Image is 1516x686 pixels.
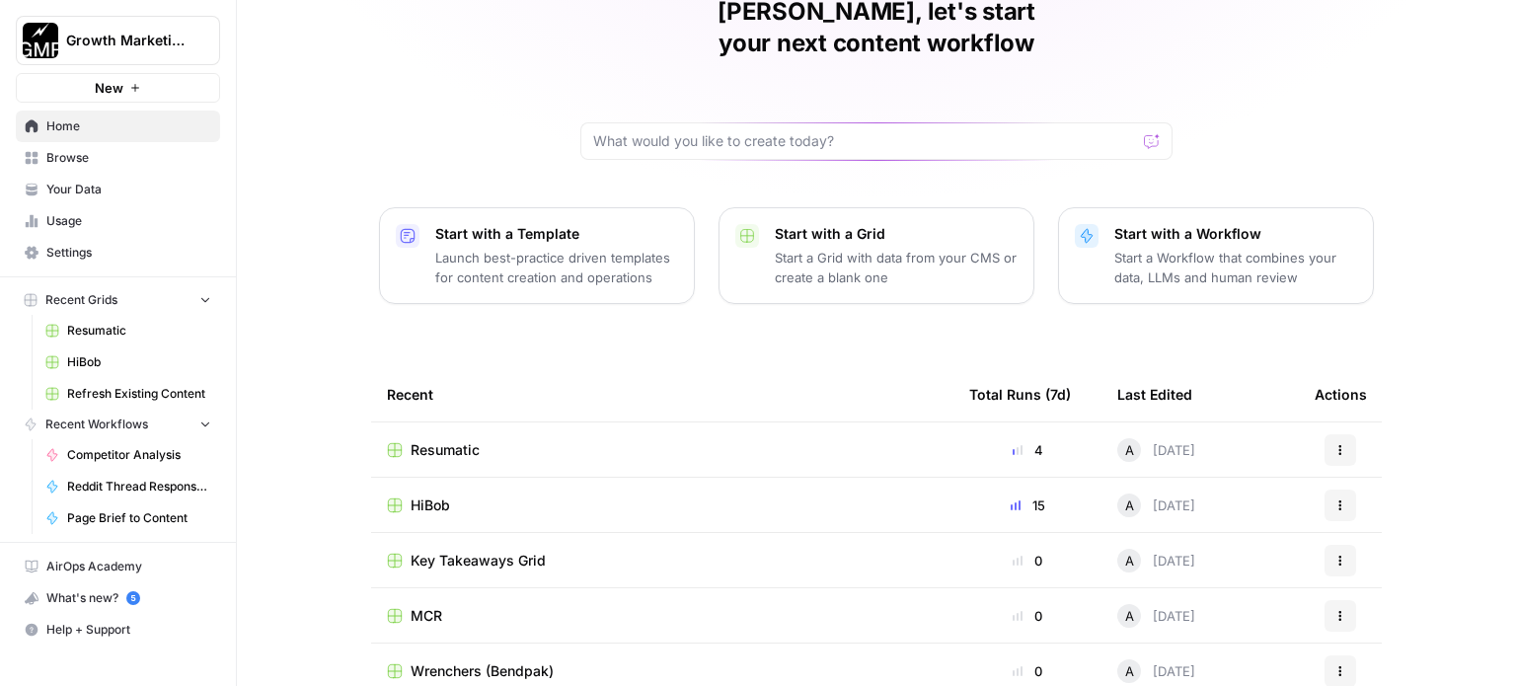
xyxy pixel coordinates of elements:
[16,205,220,237] a: Usage
[16,582,220,614] button: What's new? 5
[66,31,186,50] span: Growth Marketing Pro
[387,661,938,681] a: Wrenchers (Bendpak)
[67,478,211,495] span: Reddit Thread Response Generator
[16,16,220,65] button: Workspace: Growth Marketing Pro
[95,78,123,98] span: New
[1125,440,1134,460] span: A
[435,248,678,287] p: Launch best-practice driven templates for content creation and operations
[411,440,480,460] span: Resumatic
[16,174,220,205] a: Your Data
[17,583,219,613] div: What's new?
[387,440,938,460] a: Resumatic
[1117,604,1195,628] div: [DATE]
[16,142,220,174] a: Browse
[67,385,211,403] span: Refresh Existing Content
[37,471,220,502] a: Reddit Thread Response Generator
[16,285,220,315] button: Recent Grids
[775,224,1018,244] p: Start with a Grid
[46,621,211,639] span: Help + Support
[16,410,220,439] button: Recent Workflows
[1117,549,1195,572] div: [DATE]
[45,416,148,433] span: Recent Workflows
[969,495,1086,515] div: 15
[46,181,211,198] span: Your Data
[16,551,220,582] a: AirOps Academy
[37,378,220,410] a: Refresh Existing Content
[435,224,678,244] p: Start with a Template
[1125,606,1134,626] span: A
[387,495,938,515] a: HiBob
[719,207,1034,304] button: Start with a GridStart a Grid with data from your CMS or create a blank one
[46,244,211,262] span: Settings
[16,614,220,646] button: Help + Support
[126,591,140,605] a: 5
[969,606,1086,626] div: 0
[379,207,695,304] button: Start with a TemplateLaunch best-practice driven templates for content creation and operations
[1058,207,1374,304] button: Start with a WorkflowStart a Workflow that combines your data, LLMs and human review
[1114,224,1357,244] p: Start with a Workflow
[46,212,211,230] span: Usage
[45,291,117,309] span: Recent Grids
[16,237,220,268] a: Settings
[1117,438,1195,462] div: [DATE]
[387,551,938,571] a: Key Takeaways Grid
[969,551,1086,571] div: 0
[969,440,1086,460] div: 4
[23,23,58,58] img: Growth Marketing Pro Logo
[411,551,546,571] span: Key Takeaways Grid
[387,606,938,626] a: MCR
[1114,248,1357,287] p: Start a Workflow that combines your data, LLMs and human review
[37,315,220,346] a: Resumatic
[1125,661,1134,681] span: A
[67,353,211,371] span: HiBob
[67,446,211,464] span: Competitor Analysis
[37,502,220,534] a: Page Brief to Content
[411,495,450,515] span: HiBob
[37,346,220,378] a: HiBob
[411,661,554,681] span: Wrenchers (Bendpak)
[1117,494,1195,517] div: [DATE]
[387,367,938,421] div: Recent
[46,117,211,135] span: Home
[593,131,1136,151] input: What would you like to create today?
[411,606,442,626] span: MCR
[46,149,211,167] span: Browse
[16,111,220,142] a: Home
[1125,495,1134,515] span: A
[1315,367,1367,421] div: Actions
[775,248,1018,287] p: Start a Grid with data from your CMS or create a blank one
[1117,659,1195,683] div: [DATE]
[1125,551,1134,571] span: A
[969,367,1071,421] div: Total Runs (7d)
[37,439,220,471] a: Competitor Analysis
[969,661,1086,681] div: 0
[67,322,211,340] span: Resumatic
[67,509,211,527] span: Page Brief to Content
[16,73,220,103] button: New
[130,593,135,603] text: 5
[1117,367,1192,421] div: Last Edited
[46,558,211,575] span: AirOps Academy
